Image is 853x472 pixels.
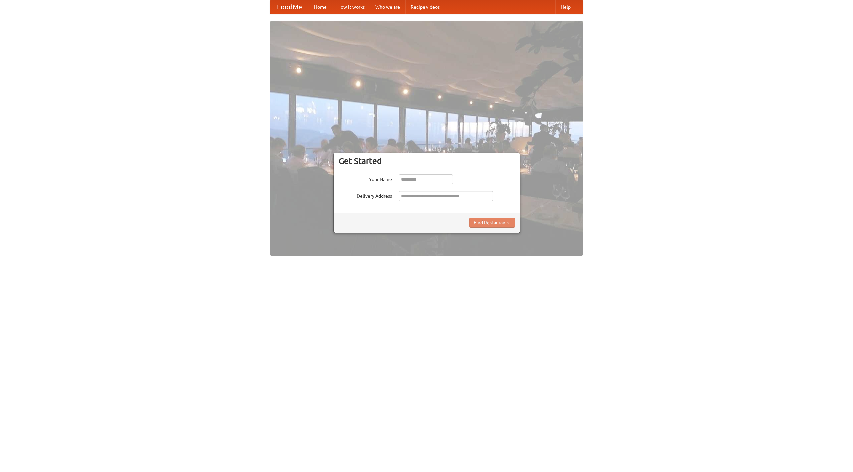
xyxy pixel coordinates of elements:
a: FoodMe [270,0,309,14]
label: Your Name [339,174,392,183]
h3: Get Started [339,156,515,166]
a: Recipe videos [405,0,445,14]
label: Delivery Address [339,191,392,199]
button: Find Restaurants! [469,218,515,228]
a: How it works [332,0,370,14]
a: Help [555,0,576,14]
a: Home [309,0,332,14]
a: Who we are [370,0,405,14]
